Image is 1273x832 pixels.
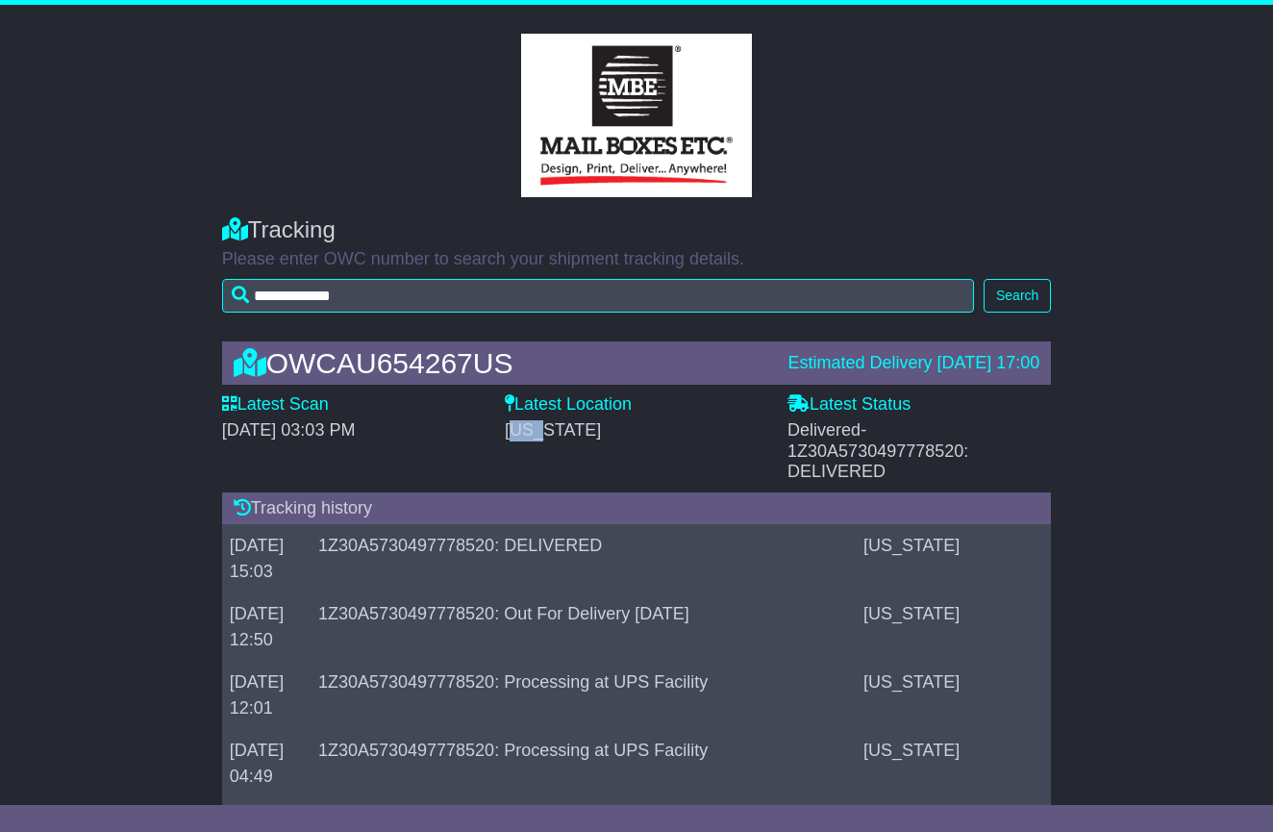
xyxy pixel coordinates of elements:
label: Latest Location [505,394,632,416]
span: [US_STATE] [505,420,601,440]
td: [US_STATE] [856,662,1051,730]
div: Tracking [222,216,1052,244]
div: Tracking history [222,492,1052,525]
label: Latest Scan [222,394,329,416]
td: [DATE] 15:03 [222,525,311,593]
td: [DATE] 04:49 [222,730,311,798]
td: [US_STATE] [856,525,1051,593]
div: Estimated Delivery [DATE] 17:00 [788,353,1040,374]
td: 1Z30A5730497778520: Out For Delivery [DATE] [311,593,856,662]
td: [US_STATE] [856,593,1051,662]
span: [DATE] 03:03 PM [222,420,356,440]
td: [US_STATE] [856,730,1051,798]
td: [DATE] 12:50 [222,593,311,662]
label: Latest Status [787,394,911,416]
img: GetCustomerLogo [521,34,752,197]
p: Please enter OWC number to search your shipment tracking details. [222,249,1052,270]
span: Delivered [787,420,968,481]
td: 1Z30A5730497778520: Processing at UPS Facility [311,662,856,730]
td: 1Z30A5730497778520: DELIVERED [311,525,856,593]
div: OWCAU654267US [224,347,779,379]
button: Search [984,279,1051,313]
td: [DATE] 12:01 [222,662,311,730]
td: 1Z30A5730497778520: Processing at UPS Facility [311,730,856,798]
span: - 1Z30A5730497778520: DELIVERED [787,420,968,481]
